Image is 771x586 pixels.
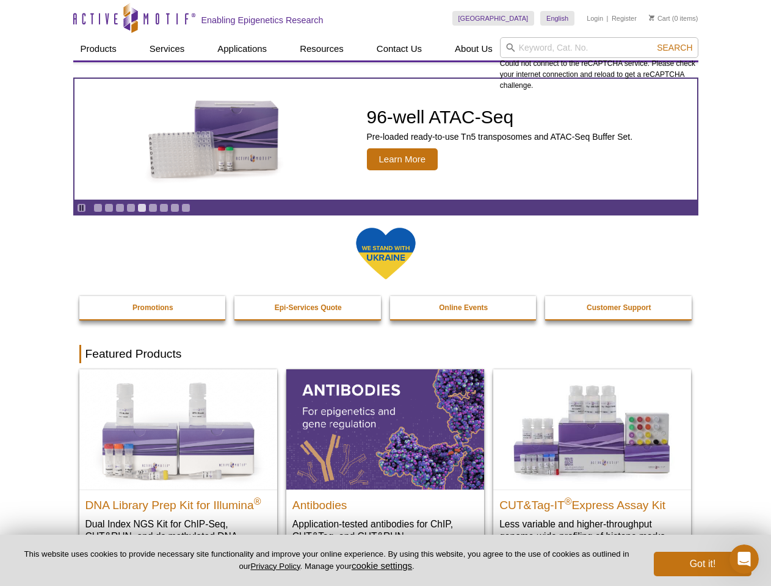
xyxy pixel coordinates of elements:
button: cookie settings [352,560,412,571]
h2: Featured Products [79,345,692,363]
img: We Stand With Ukraine [355,226,416,281]
p: Less variable and higher-throughput genome-wide profiling of histone marks​. [499,518,685,543]
a: English [540,11,574,26]
a: Go to slide 2 [104,203,114,212]
iframe: Intercom live chat [729,544,759,574]
li: (0 items) [649,11,698,26]
a: Customer Support [545,296,693,319]
input: Keyword, Cat. No. [500,37,698,58]
strong: Customer Support [587,303,651,312]
h2: DNA Library Prep Kit for Illumina [85,493,271,512]
p: This website uses cookies to provide necessary site functionality and improve your online experie... [20,549,634,572]
a: Epi-Services Quote [234,296,382,319]
a: Go to slide 3 [115,203,125,212]
a: Services [142,37,192,60]
sup: ® [254,496,261,506]
a: Cart [649,14,670,23]
img: DNA Library Prep Kit for Illumina [79,369,277,489]
a: Go to slide 7 [159,203,168,212]
h2: 96-well ATAC-Seq [367,108,633,126]
a: Go to slide 1 [93,203,103,212]
p: Application-tested antibodies for ChIP, CUT&Tag, and CUT&RUN. [292,518,478,543]
a: All Antibodies Antibodies Application-tested antibodies for ChIP, CUT&Tag, and CUT&RUN. [286,369,484,554]
a: Promotions [79,296,227,319]
article: 96-well ATAC-Seq [74,79,697,200]
a: Register [612,14,637,23]
h2: CUT&Tag-IT Express Assay Kit [499,493,685,512]
a: Go to slide 4 [126,203,136,212]
a: Toggle autoplay [77,203,86,212]
img: CUT&Tag-IT® Express Assay Kit [493,369,691,489]
p: Pre-loaded ready-to-use Tn5 transposomes and ATAC-Seq Buffer Set. [367,131,633,142]
p: Dual Index NGS Kit for ChIP-Seq, CUT&RUN, and ds methylated DNA assays. [85,518,271,555]
a: Contact Us [369,37,429,60]
img: All Antibodies [286,369,484,489]
a: Go to slide 6 [148,203,157,212]
a: CUT&Tag-IT® Express Assay Kit CUT&Tag-IT®Express Assay Kit Less variable and higher-throughput ge... [493,369,691,554]
img: Active Motif Kit photo [138,93,291,185]
a: Go to slide 5 [137,203,147,212]
h2: Enabling Epigenetics Research [201,15,324,26]
button: Got it! [654,552,751,576]
img: Your Cart [649,15,654,21]
strong: Promotions [132,303,173,312]
a: [GEOGRAPHIC_DATA] [452,11,535,26]
sup: ® [565,496,572,506]
a: Privacy Policy [250,562,300,571]
a: Active Motif Kit photo 96-well ATAC-Seq Pre-loaded ready-to-use Tn5 transposomes and ATAC-Seq Buf... [74,79,697,200]
a: Products [73,37,124,60]
a: Resources [292,37,351,60]
a: About Us [447,37,500,60]
li: | [607,11,609,26]
a: DNA Library Prep Kit for Illumina DNA Library Prep Kit for Illumina® Dual Index NGS Kit for ChIP-... [79,369,277,566]
span: Search [657,43,692,52]
a: Go to slide 9 [181,203,190,212]
h2: Antibodies [292,493,478,512]
strong: Online Events [439,303,488,312]
span: Learn More [367,148,438,170]
a: Online Events [390,296,538,319]
a: Login [587,14,603,23]
div: Could not connect to the reCAPTCHA service. Please check your internet connection and reload to g... [500,37,698,91]
strong: Epi-Services Quote [275,303,342,312]
a: Applications [210,37,274,60]
button: Search [653,42,696,53]
a: Go to slide 8 [170,203,179,212]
